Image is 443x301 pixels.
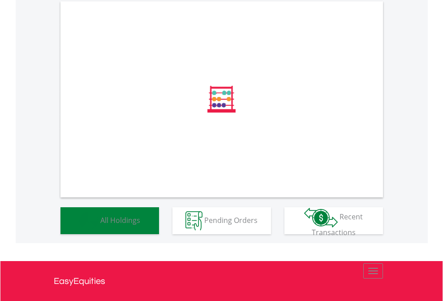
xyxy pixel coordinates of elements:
[304,208,338,227] img: transactions-zar-wht.png
[284,207,383,234] button: Recent Transactions
[60,207,159,234] button: All Holdings
[204,215,258,225] span: Pending Orders
[79,211,99,231] img: holdings-wht.png
[185,211,202,231] img: pending_instructions-wht.png
[172,207,271,234] button: Pending Orders
[100,215,140,225] span: All Holdings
